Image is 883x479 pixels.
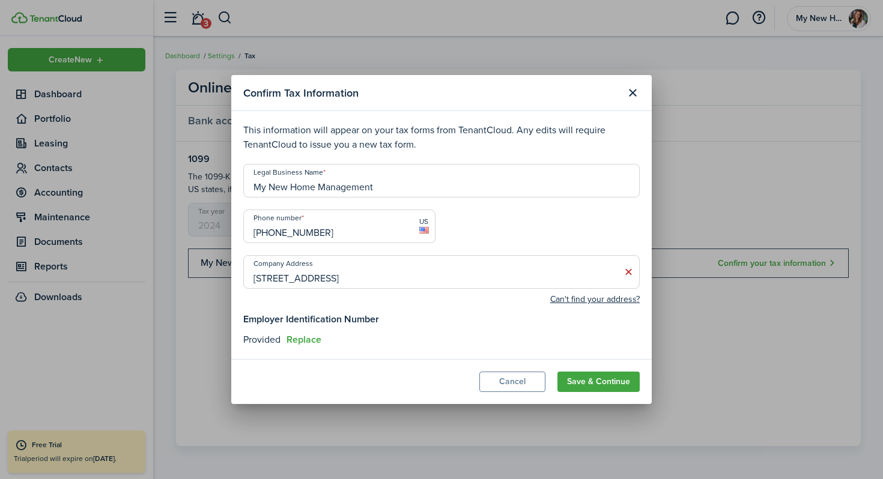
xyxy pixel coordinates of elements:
button: Save & Continue [557,372,640,392]
h4: Employer Identification Number [243,312,640,327]
button: Can't find your address? [550,294,640,306]
button: Close modal [622,83,643,103]
button: Cancel [479,372,545,392]
input: Enter office company address [243,255,640,289]
div: Provided [243,333,640,347]
input: Company [243,164,640,197]
p: This information will appear on your tax forms from TenantCloud. Any edits will require TenantClo... [243,123,640,152]
input: Phone number [243,209,435,243]
span: US [419,216,429,227]
a: Replace [287,334,321,345]
modal-title: Confirm Tax Information [243,81,619,104]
